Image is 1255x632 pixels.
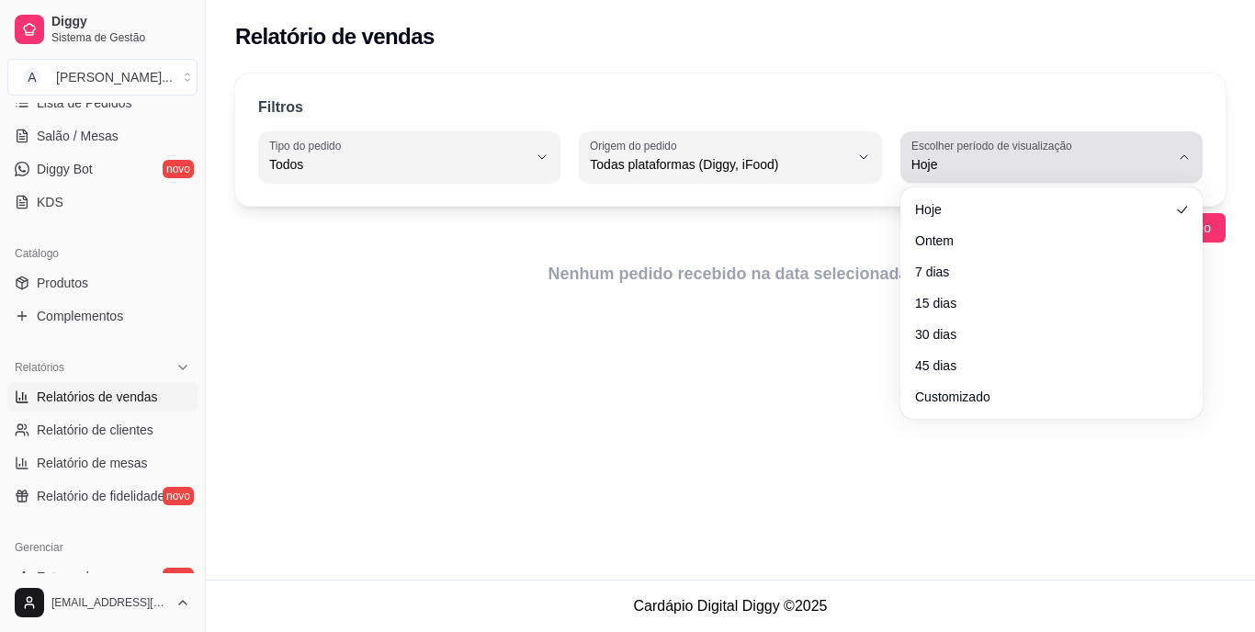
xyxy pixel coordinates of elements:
span: Relatórios de vendas [37,388,158,406]
span: 7 dias [915,263,1170,281]
p: Filtros [258,96,303,118]
label: Origem do pedido [590,138,683,153]
footer: Cardápio Digital Diggy © 2025 [206,580,1255,632]
span: Relatórios [15,360,64,375]
span: Todos [269,155,527,174]
span: 30 dias [915,325,1170,344]
span: Complementos [37,307,123,325]
span: [EMAIL_ADDRESS][DOMAIN_NAME] [51,595,168,610]
span: A [23,68,41,86]
span: Relatório de fidelidade [37,487,164,505]
span: Diggy [51,14,190,30]
h2: Relatório de vendas [235,22,435,51]
article: Nenhum pedido recebido na data selecionada. [235,261,1226,287]
span: Relatório de mesas [37,454,148,472]
label: Escolher período de visualização [911,138,1078,153]
span: Diggy Bot [37,160,93,178]
span: Hoje [915,200,1170,219]
span: Lista de Pedidos [37,94,132,112]
label: Tipo do pedido [269,138,347,153]
div: Catálogo [7,239,198,268]
span: Relatório de clientes [37,421,153,439]
span: Entregadores [37,568,114,586]
span: Todas plataformas (Diggy, iFood) [590,155,848,174]
span: KDS [37,193,63,211]
div: Gerenciar [7,533,198,562]
span: Salão / Mesas [37,127,119,145]
span: Produtos [37,274,88,292]
div: [PERSON_NAME] ... [56,68,173,86]
button: Select a team [7,59,198,96]
span: 45 dias [915,356,1170,375]
span: Ontem [915,231,1170,250]
span: 15 dias [915,294,1170,312]
span: Hoje [911,155,1170,174]
span: Customizado [915,388,1170,406]
span: Sistema de Gestão [51,30,190,45]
